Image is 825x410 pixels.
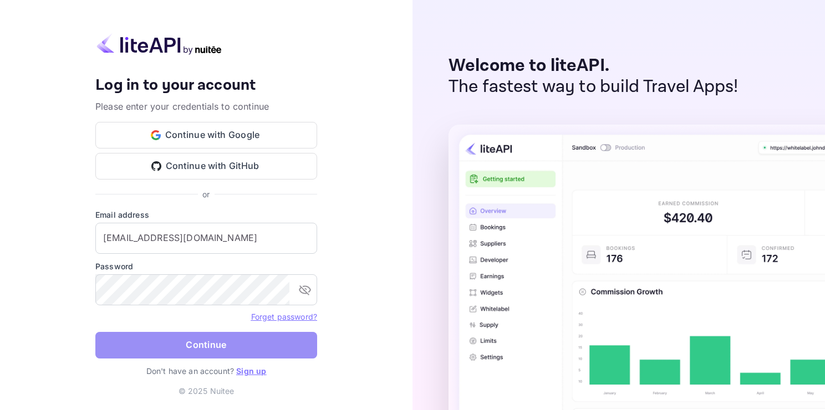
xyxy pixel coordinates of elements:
[95,365,317,377] p: Don't have an account?
[294,279,316,301] button: toggle password visibility
[236,366,266,376] a: Sign up
[251,312,317,321] a: Forget password?
[95,76,317,95] h4: Log in to your account
[449,55,739,76] p: Welcome to liteAPI.
[95,33,223,55] img: liteapi
[95,332,317,358] button: Continue
[251,311,317,322] a: Forget password?
[179,385,235,397] p: © 2025 Nuitee
[95,100,317,113] p: Please enter your credentials to continue
[95,223,317,254] input: Enter your email address
[95,260,317,272] label: Password
[449,76,739,98] p: The fastest way to build Travel Apps!
[95,122,317,148] button: Continue with Google
[95,153,317,180] button: Continue with GitHub
[95,209,317,221] label: Email address
[202,188,210,200] p: or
